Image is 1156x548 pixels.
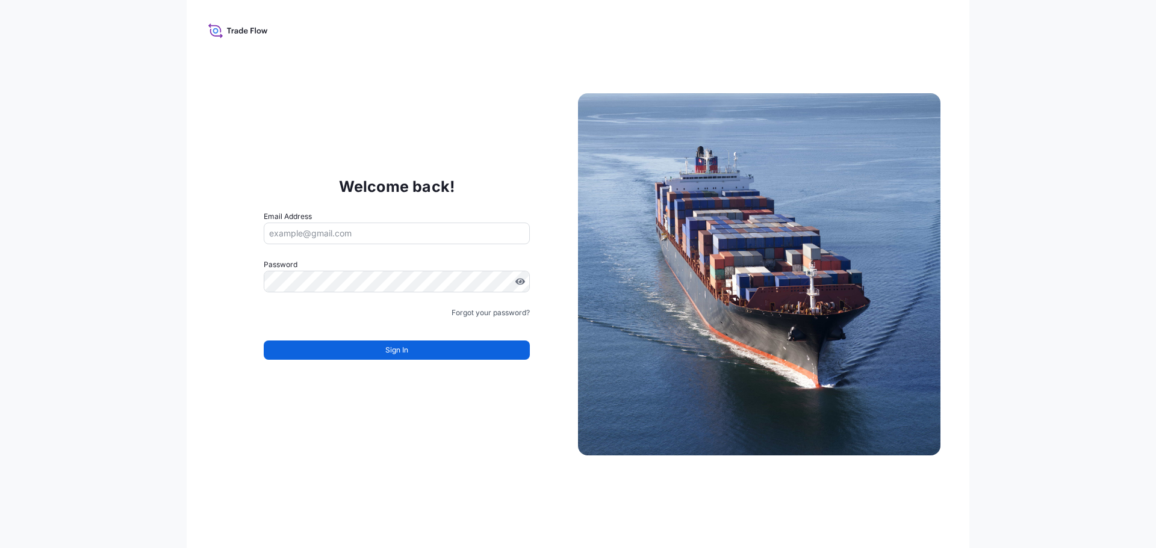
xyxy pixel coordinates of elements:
[452,307,530,319] a: Forgot your password?
[578,93,940,455] img: Ship illustration
[264,259,530,271] label: Password
[339,177,455,196] p: Welcome back!
[515,277,525,286] button: Show password
[264,223,530,244] input: example@gmail.com
[264,211,312,223] label: Email Address
[264,340,530,360] button: Sign In
[385,344,408,356] span: Sign In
